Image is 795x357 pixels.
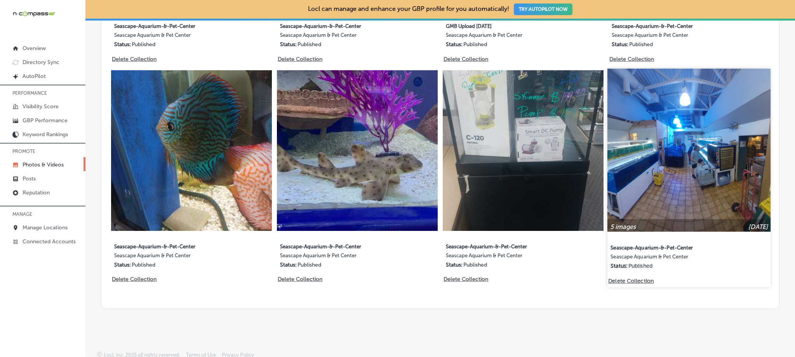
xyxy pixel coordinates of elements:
[446,41,463,48] p: Status:
[132,262,155,268] p: Published
[446,239,565,253] label: Seascape-Aquarium-&-Pet-Center
[112,276,156,282] p: Delete Collection
[446,262,463,268] p: Status:
[278,56,322,62] p: Delete Collection
[278,276,322,282] p: Delete Collection
[443,70,604,231] img: Collection thumbnail
[280,32,399,41] label: Seascape Aquarium & Pet Center
[611,263,628,269] p: Status:
[114,239,233,253] label: Seascape-Aquarium-&-Pet-Center
[280,262,297,268] p: Status:
[607,69,771,232] img: Collection thumbnail
[280,239,399,253] label: Seascape-Aquarium-&-Pet-Center
[277,70,438,231] img: Collection thumbnail
[23,45,46,52] p: Overview
[23,224,68,231] p: Manage Locations
[114,19,233,32] label: Seascape-Aquarium-&-Pet-Center
[114,253,233,262] label: Seascape Aquarium & Pet Center
[297,262,321,268] p: Published
[628,263,652,269] p: Published
[612,32,731,41] label: Seascape Aquarium & Pet Center
[114,41,131,48] p: Status:
[463,41,487,48] p: Published
[446,253,565,262] label: Seascape Aquarium & Pet Center
[114,262,131,268] p: Status:
[608,277,652,284] p: Delete Collection
[629,41,653,48] p: Published
[297,41,321,48] p: Published
[463,262,487,268] p: Published
[280,19,399,32] label: Seascape-Aquarium-&-Pet-Center
[446,32,565,41] label: Seascape Aquarium & Pet Center
[23,175,36,182] p: Posts
[23,103,59,110] p: Visibility Score
[23,131,68,138] p: Keyword Rankings
[23,73,46,80] p: AutoPilot
[114,32,233,41] label: Seascape Aquarium & Pet Center
[446,19,565,32] label: GMB Upload [DATE]
[23,59,59,66] p: Directory Sync
[23,161,64,168] p: Photos & Videos
[611,240,732,254] label: Seascape-Aquarium-&-Pet-Center
[132,41,155,48] p: Published
[612,41,628,48] p: Status:
[612,19,731,32] label: Seascape-Aquarium-&-Pet-Center
[280,41,297,48] p: Status:
[12,10,55,17] img: 660ab0bf-5cc7-4cb8-ba1c-48b5ae0f18e60NCTV_CLogo_TV_Black_-500x88.png
[111,70,272,231] img: Collection thumbnail
[112,56,156,62] p: Delete Collection
[23,117,68,124] p: GBP Performance
[610,223,636,230] p: 5 images
[23,238,76,245] p: Connected Accounts
[514,3,572,15] button: TRY AUTOPILOT NOW
[280,253,399,262] label: Seascape Aquarium & Pet Center
[444,276,487,282] p: Delete Collection
[748,223,768,230] p: [DATE]
[444,56,487,62] p: Delete Collection
[609,56,653,62] p: Delete Collection
[611,253,732,262] label: Seascape Aquarium & Pet Center
[23,189,50,196] p: Reputation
